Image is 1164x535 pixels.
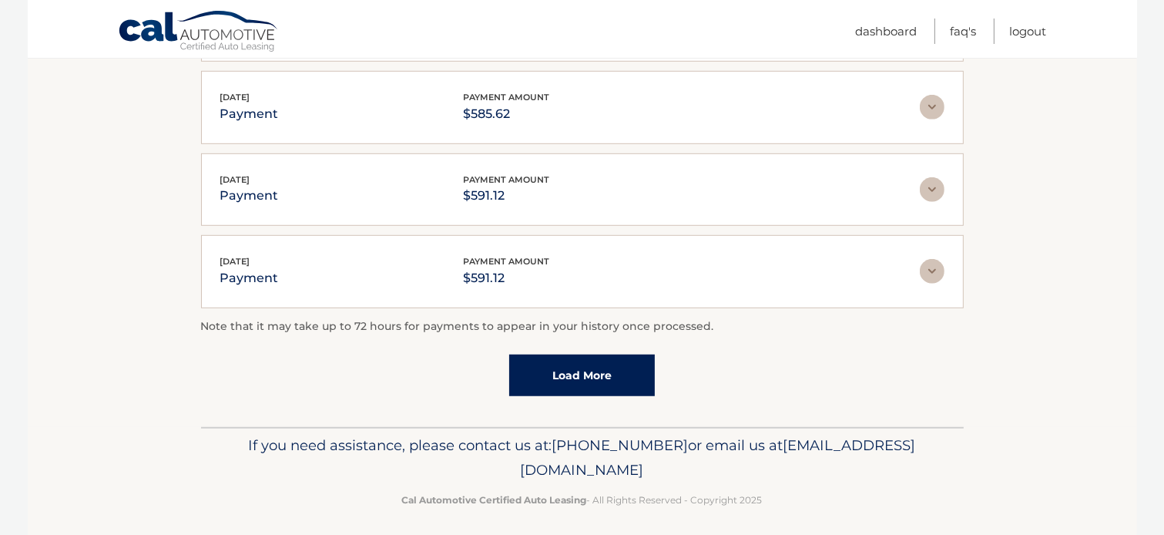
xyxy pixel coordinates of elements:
[464,267,550,289] p: $591.12
[464,92,550,103] span: payment amount
[1010,19,1047,44] a: Logout
[552,436,689,454] span: [PHONE_NUMBER]
[220,92,250,103] span: [DATE]
[951,19,977,44] a: FAQ's
[211,492,954,508] p: - All Rights Reserved - Copyright 2025
[464,256,550,267] span: payment amount
[211,433,954,483] p: If you need assistance, please contact us at: or email us at
[920,177,944,202] img: accordion-rest.svg
[509,355,655,396] a: Load More
[220,174,250,185] span: [DATE]
[118,10,280,55] a: Cal Automotive
[920,95,944,119] img: accordion-rest.svg
[856,19,917,44] a: Dashboard
[464,103,550,125] p: $585.62
[521,436,916,479] span: [EMAIL_ADDRESS][DOMAIN_NAME]
[464,185,550,207] p: $591.12
[402,494,587,506] strong: Cal Automotive Certified Auto Leasing
[201,318,964,336] p: Note that it may take up to 72 hours for payments to appear in your history once processed.
[920,259,944,284] img: accordion-rest.svg
[220,256,250,267] span: [DATE]
[220,103,279,125] p: payment
[220,185,279,207] p: payment
[220,267,279,289] p: payment
[464,174,550,185] span: payment amount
